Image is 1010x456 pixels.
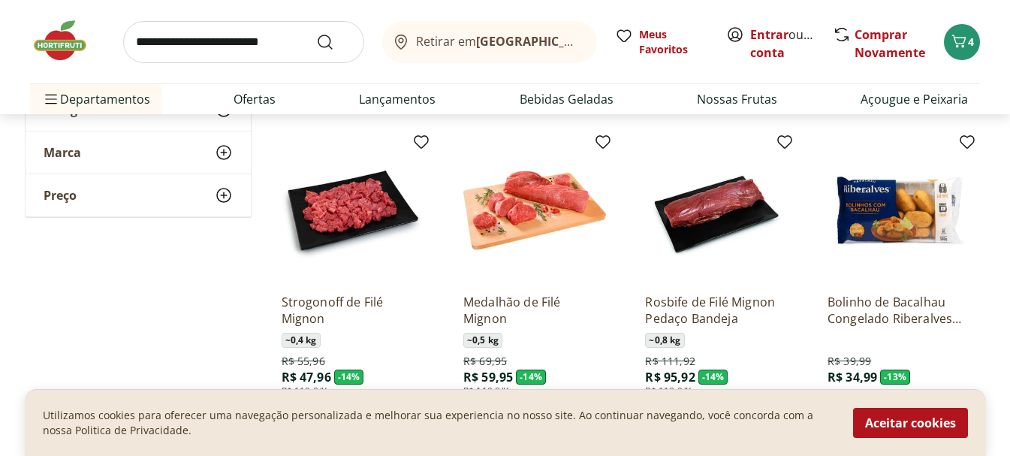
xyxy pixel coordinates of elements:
[234,90,276,108] a: Ofertas
[853,408,968,438] button: Aceitar cookies
[645,333,684,348] span: ~ 0,8 kg
[750,26,788,43] a: Entrar
[880,370,910,385] span: - 13 %
[42,81,60,117] button: Menu
[698,370,728,385] span: - 14 %
[639,27,708,57] span: Meus Favoritos
[828,139,970,282] img: Bolinho de Bacalhau Congelado Riberalves 300g
[282,354,325,369] span: R$ 55,96
[42,81,150,117] span: Departamentos
[463,385,514,397] span: R$ 119,9/Kg
[828,294,970,327] a: Bolinho de Bacalhau Congelado Riberalves 300g
[520,90,614,108] a: Bebidas Geladas
[282,385,333,397] span: R$ 119,9/Kg
[463,139,606,282] img: Medalhão de Filé Mignon
[697,90,777,108] a: Nossas Frutas
[316,33,352,51] button: Submit Search
[828,354,871,369] span: R$ 39,99
[382,21,597,63] button: Retirar em[GEOGRAPHIC_DATA]/[GEOGRAPHIC_DATA]
[282,333,321,348] span: ~ 0,4 kg
[359,90,436,108] a: Lançamentos
[282,139,424,282] img: Strogonoff de Filé Mignon
[516,370,546,385] span: - 14 %
[861,90,968,108] a: Açougue e Peixaria
[282,369,331,385] span: R$ 47,96
[750,26,833,61] a: Criar conta
[476,33,729,50] b: [GEOGRAPHIC_DATA]/[GEOGRAPHIC_DATA]
[26,131,251,174] button: Marca
[750,26,817,62] span: ou
[463,333,502,348] span: ~ 0,5 kg
[645,294,788,327] a: Rosbife de Filé Mignon Pedaço Bandeja
[615,27,708,57] a: Meus Favoritos
[645,354,695,369] span: R$ 111,92
[282,294,424,327] a: Strogonoff de Filé Mignon
[416,35,582,48] span: Retirar em
[855,26,925,61] a: Comprar Novamente
[43,408,835,438] p: Utilizamos cookies para oferecer uma navegação personalizada e melhorar sua experiencia no nosso ...
[645,139,788,282] img: Rosbife de Filé Mignon Pedaço Bandeja
[463,369,513,385] span: R$ 59,95
[645,369,695,385] span: R$ 95,92
[44,188,77,203] span: Preço
[944,24,980,60] button: Carrinho
[44,145,81,160] span: Marca
[828,369,877,385] span: R$ 34,99
[968,35,974,49] span: 4
[463,294,606,327] a: Medalhão de Filé Mignon
[463,354,507,369] span: R$ 69,95
[334,370,364,385] span: - 14 %
[26,174,251,216] button: Preço
[30,18,105,63] img: Hortifruti
[123,21,364,63] input: search
[645,385,696,397] span: R$ 119,9/Kg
